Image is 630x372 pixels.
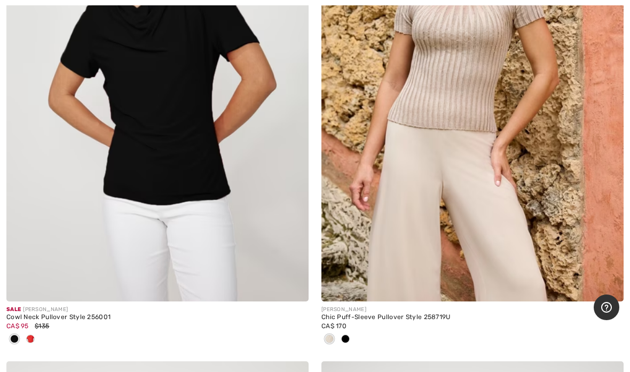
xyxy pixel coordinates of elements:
[35,322,49,330] span: $135
[6,322,29,330] span: CA$ 95
[337,331,353,348] div: Black
[594,294,619,321] iframe: Opens a widget where you can find more information
[321,314,624,321] div: Chic Puff-Sleeve Pullover Style 258719U
[22,331,38,348] div: PAPAYA
[321,306,624,314] div: [PERSON_NAME]
[6,306,309,314] div: [PERSON_NAME]
[6,314,309,321] div: Cowl Neck Pullover Style 256001
[6,331,22,348] div: Black
[6,306,21,313] span: Sale
[321,331,337,348] div: Champagne
[321,322,346,330] span: CA$ 170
